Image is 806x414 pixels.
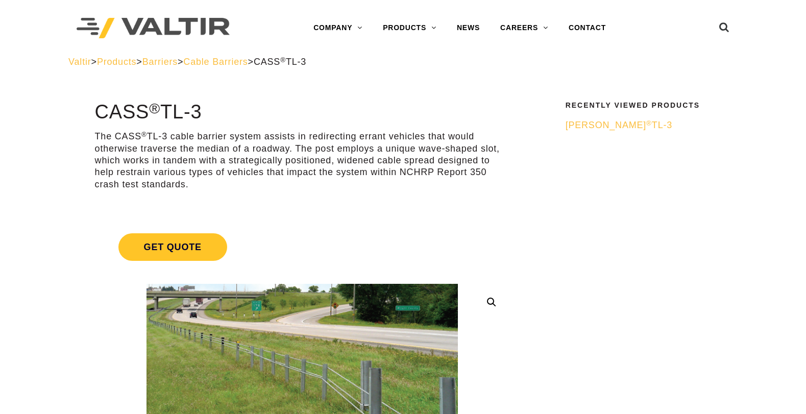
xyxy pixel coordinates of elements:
a: 🔍 [482,293,501,311]
span: [PERSON_NAME] TL-3 [566,120,672,130]
a: [PERSON_NAME]®TL-3 [566,119,731,131]
a: CAREERS [490,18,558,38]
span: CASS TL-3 [254,57,306,67]
a: COMPANY [303,18,373,38]
a: Get Quote [95,221,510,273]
a: Valtir [68,57,91,67]
sup: ® [646,119,652,127]
a: Barriers [142,57,178,67]
span: Get Quote [118,233,227,261]
h1: CASS TL-3 [95,102,510,123]
a: NEWS [447,18,490,38]
div: > > > > [68,56,738,68]
sup: ® [141,131,147,138]
sup: ® [149,100,160,116]
p: The CASS TL-3 cable barrier system assists in redirecting errant vehicles that would otherwise tr... [95,131,510,190]
a: PRODUCTS [373,18,447,38]
img: Valtir [77,18,230,39]
h2: Recently Viewed Products [566,102,731,109]
sup: ® [280,56,286,64]
a: CONTACT [558,18,616,38]
a: Products [97,57,136,67]
a: Cable Barriers [183,57,248,67]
